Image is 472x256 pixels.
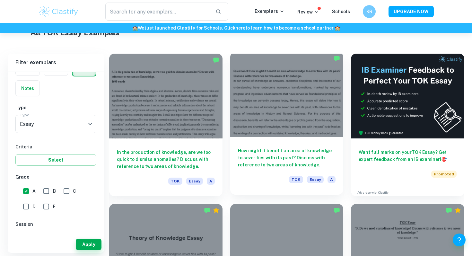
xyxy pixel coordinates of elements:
[289,176,303,183] span: TOK
[109,54,223,196] a: In the production of knowledge, are we too quick to dismiss anomalies? Discuss with reference to ...
[117,149,215,170] h6: In the production of knowledge, are we too quick to dismiss anomalies? Discuss with reference to ...
[351,54,464,138] img: Thumbnail
[32,188,36,195] span: A
[441,157,447,162] span: 🎯
[235,25,245,31] a: here
[389,6,434,17] button: UPGRADE NOW
[213,207,219,214] div: Premium
[332,9,350,14] a: Schools
[132,25,138,31] span: 🏫
[455,207,461,214] div: Premium
[446,207,452,214] img: Marked
[255,8,284,15] p: Exemplars
[334,55,340,62] img: Marked
[30,232,45,239] span: [DATE]
[15,173,96,181] h6: Grade
[207,178,215,185] span: A
[15,143,96,150] h6: Criteria
[328,176,336,183] span: A
[238,147,336,168] h6: How might it benefit an area of knowledge to sever ties with its past? Discuss with reference to ...
[168,178,182,185] span: TOK
[76,239,101,250] button: Apply
[453,234,466,246] button: Help and Feedback
[335,25,340,31] span: 🏫
[213,57,219,63] img: Marked
[1,24,471,31] h6: We just launched Clastify for Schools. Click to learn how to become a school partner.
[32,203,36,210] span: D
[230,54,344,196] a: How might it benefit an area of knowledge to sever ties with its past? Discuss with reference to ...
[204,207,210,214] img: Marked
[334,207,340,214] img: Marked
[15,154,96,166] button: Select
[431,171,457,178] span: Promoted
[15,115,96,133] div: Essay
[38,5,79,18] img: Clastify logo
[8,54,104,72] h6: Filter exemplars
[20,112,29,118] label: Type
[53,203,56,210] span: E
[73,188,76,195] span: C
[363,5,376,18] button: KR
[186,178,203,185] span: Essay
[15,221,96,228] h6: Session
[366,8,373,15] h6: KR
[16,81,39,96] button: Notes
[357,190,389,195] a: Advertise with Clastify
[307,176,324,183] span: Essay
[15,104,96,111] h6: Type
[351,54,464,196] a: Want full marks on yourTOK Essay? Get expert feedback from an IB examiner!PromotedAdvertise with ...
[297,8,319,15] p: Review
[359,149,457,163] h6: Want full marks on your TOK Essay ? Get expert feedback from an IB examiner!
[105,3,210,21] input: Search for any exemplars...
[53,188,56,195] span: B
